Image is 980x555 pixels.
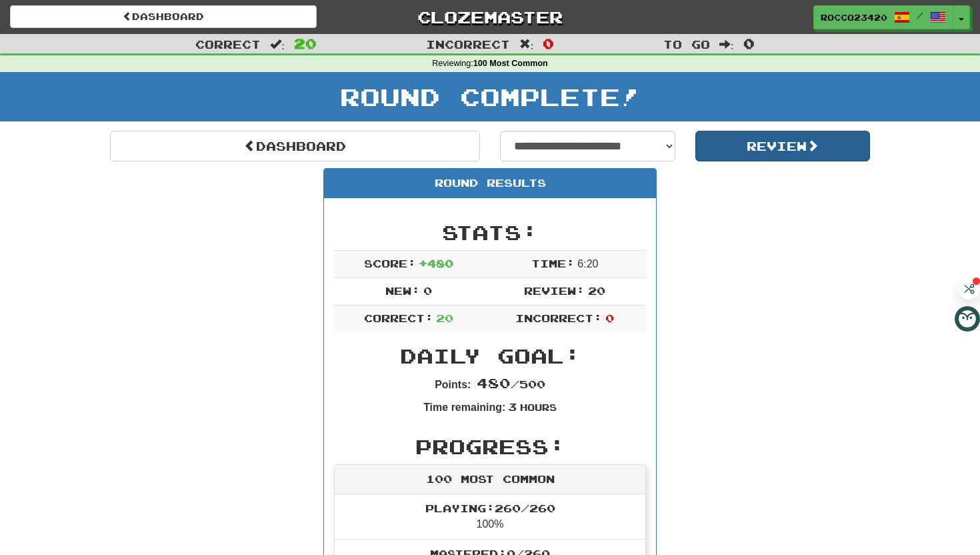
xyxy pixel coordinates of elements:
h2: Daily Goal: [334,345,646,367]
a: Dashboard [110,131,480,161]
strong: Time remaining: [423,402,505,413]
button: Review [695,131,871,161]
h1: Round Complete! [5,83,975,110]
span: Correct [195,37,261,51]
span: To go [663,37,710,51]
strong: 100 Most Common [473,59,548,68]
span: 6 : 20 [577,258,598,269]
span: 0 [423,284,432,297]
span: Score: [364,257,416,269]
span: New: [385,284,420,297]
span: : [519,39,534,50]
span: 480 [477,375,511,391]
span: 20 [436,312,453,324]
span: Incorrect [426,37,510,51]
span: Review: [524,284,585,297]
span: 0 [605,312,614,324]
strong: Points: [435,379,471,390]
span: Correct: [364,312,433,324]
small: Hours [520,402,557,413]
a: Dashboard [10,5,317,28]
span: Incorrect: [515,312,602,324]
span: : [270,39,285,50]
span: 3 [508,400,517,413]
span: : [719,39,734,50]
div: Round Results [324,169,656,198]
span: Playing: 260 / 260 [425,502,555,514]
span: 20 [588,284,605,297]
a: Rocco23420 / [813,5,953,29]
span: Time: [531,257,575,269]
div: 100 Most Common [335,465,645,494]
span: 0 [543,35,554,51]
h2: Stats: [334,221,646,243]
span: 20 [294,35,317,51]
span: / 500 [477,378,545,390]
span: Rocco23420 [821,11,887,23]
li: 100% [335,494,645,540]
h2: Progress: [334,436,646,458]
a: Clozemaster [337,5,643,29]
span: 0 [743,35,755,51]
span: + 480 [419,257,453,269]
span: / [917,11,923,20]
